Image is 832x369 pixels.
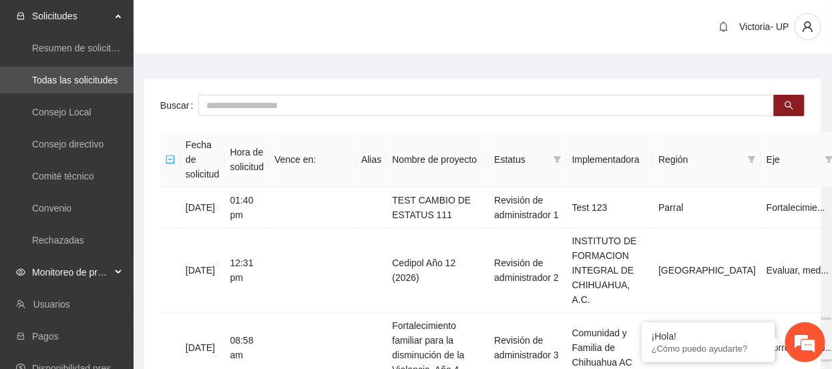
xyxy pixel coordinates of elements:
span: Eje [767,152,820,167]
a: Pagos [32,331,59,342]
td: INSTITUTO DE FORMACION INTEGRAL DE CHIHUAHUA, A.C. [567,228,654,313]
td: Parral [654,188,762,228]
span: eye [16,268,25,277]
span: inbox [16,11,25,21]
span: Victoria- UP [740,21,789,32]
div: ¡Hola! [652,331,765,342]
span: filter [745,149,759,169]
button: search [774,95,805,116]
th: Implementadora [567,132,654,188]
span: Evaluar, med... [767,265,829,276]
td: Cedipol Año 12 (2026) [387,228,489,313]
td: Revisión de administrador 2 [489,228,566,313]
div: Minimizar ventana de chat en vivo [219,7,251,39]
span: filter [554,155,562,163]
a: Consejo Local [32,107,91,117]
span: Estatus [494,152,548,167]
label: Buscar [160,95,198,116]
th: Hora de solicitud [225,132,270,188]
td: [GEOGRAPHIC_DATA] [654,228,762,313]
span: filter [551,149,564,169]
th: Vence en: [269,132,356,188]
td: Revisión de administrador 1 [489,188,566,228]
a: Usuarios [33,299,70,310]
p: ¿Cómo puedo ayudarte? [652,344,765,354]
span: Fortalecimie... [767,202,825,213]
div: Chatee con nosotros ahora [69,68,224,85]
span: search [785,101,794,111]
button: user [795,13,821,40]
td: TEST CAMBIO DE ESTATUS 111 [387,188,489,228]
a: Resumen de solicitudes por aprobar [32,43,182,53]
span: Estamos en línea. [77,113,184,248]
td: 01:40 pm [225,188,270,228]
textarea: Escriba su mensaje y pulse “Intro” [7,236,254,282]
th: Fecha de solicitud [180,132,225,188]
span: Solicitudes [32,3,111,29]
a: Comité técnico [32,171,94,181]
button: bell [713,16,735,37]
td: Test 123 [567,188,654,228]
span: Monitoreo de proyectos [32,259,111,286]
span: bell [714,21,734,32]
th: Nombre de proyecto [387,132,489,188]
td: 12:31 pm [225,228,270,313]
span: filter [748,155,756,163]
td: [DATE] [180,228,225,313]
span: user [795,21,821,33]
a: Todas las solicitudes [32,75,118,85]
td: [DATE] [180,188,225,228]
span: minus-square [166,155,175,164]
a: Consejo directivo [32,139,103,149]
a: Rechazadas [32,235,84,246]
th: Alias [356,132,387,188]
a: Convenio [32,203,71,214]
span: Región [659,152,743,167]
